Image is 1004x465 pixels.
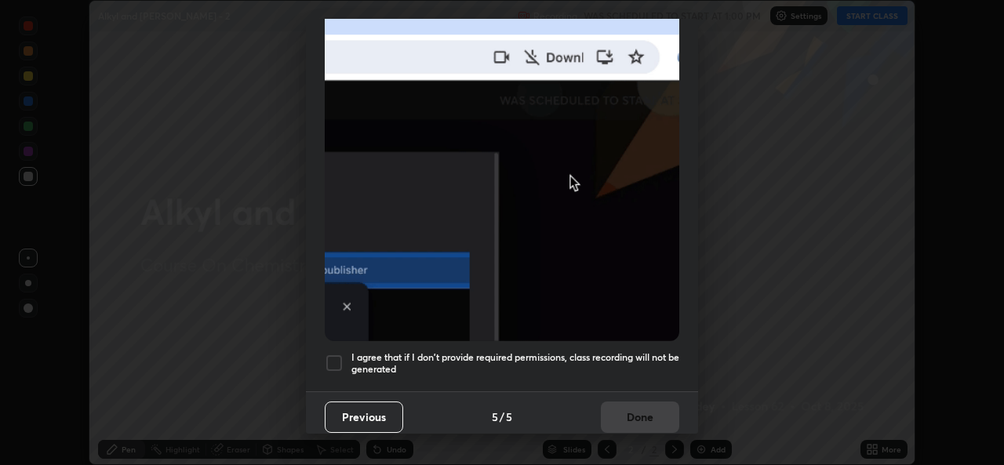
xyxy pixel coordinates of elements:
[351,351,679,376] h5: I agree that if I don't provide required permissions, class recording will not be generated
[492,409,498,425] h4: 5
[506,409,512,425] h4: 5
[500,409,504,425] h4: /
[325,401,403,433] button: Previous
